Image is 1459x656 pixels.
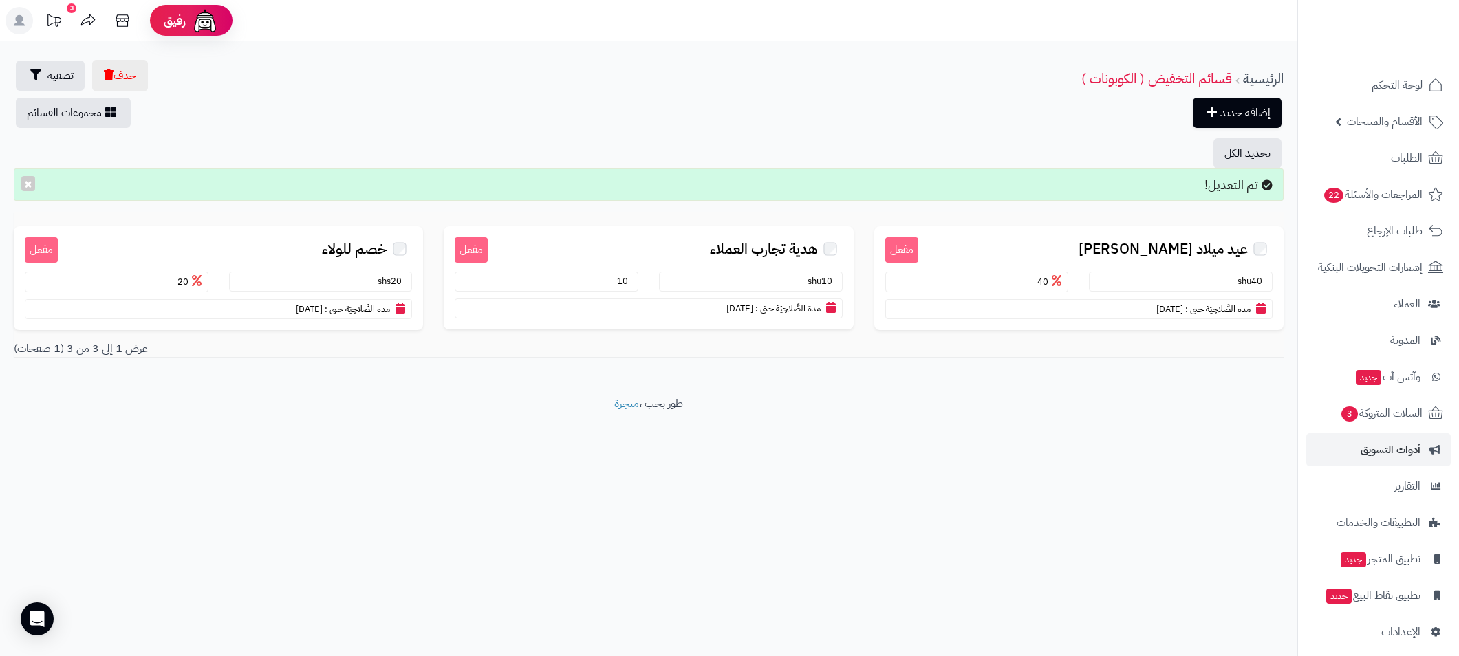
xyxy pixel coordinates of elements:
[1325,586,1420,605] span: تطبيق نقاط البيع
[1243,68,1284,89] a: الرئيسية
[1347,112,1423,131] span: الأقسام والمنتجات
[885,237,918,263] small: مفعل
[614,395,639,412] a: متجرة
[444,226,853,329] a: مفعل هدية تجارب العملاء shu10 10 مدة الصَّلاحِيَة حتى : [DATE]
[67,3,76,13] div: 3
[1372,76,1423,95] span: لوحة التحكم
[322,241,387,257] span: خصم للولاء
[21,176,35,191] button: ×
[874,226,1284,330] a: مفعل عيد ميلاد [PERSON_NAME] shu40 40 مدة الصَّلاحِيَة حتى : [DATE]
[164,12,186,29] span: رفيق
[1306,579,1451,612] a: تطبيق نقاط البيعجديد
[1306,287,1451,320] a: العملاء
[1390,331,1420,350] span: المدونة
[1306,324,1451,357] a: المدونة
[1306,397,1451,430] a: السلات المتروكة3
[1354,367,1420,386] span: وآتس آب
[1306,543,1451,576] a: تطبيق المتجرجديد
[1306,615,1451,648] a: الإعدادات
[1037,275,1065,288] span: 40
[1238,274,1269,287] small: shu40
[808,274,839,287] small: shu10
[296,303,323,316] span: [DATE]
[1213,138,1282,168] button: تحديد الكل
[191,7,219,34] img: ai-face.png
[1340,404,1423,423] span: السلات المتروكة
[1306,506,1451,539] a: التطبيقات والخدمات
[1156,303,1183,316] span: [DATE]
[1079,241,1248,257] span: عيد ميلاد [PERSON_NAME]
[1356,370,1381,385] span: جديد
[21,602,54,635] div: Open Intercom Messenger
[1339,549,1420,569] span: تطبيق المتجر
[1394,294,1420,314] span: العملاء
[1306,360,1451,393] a: وآتس آبجديد
[1306,178,1451,211] a: المراجعات والأسئلة22
[177,275,205,288] span: 20
[1341,406,1359,422] span: 3
[1341,552,1366,567] span: جديد
[36,7,71,38] a: تحديثات المنصة
[1394,477,1420,496] span: التقارير
[1306,251,1451,284] a: إشعارات التحويلات البنكية
[1306,470,1451,503] a: التقارير
[14,226,423,330] a: مفعل خصم للولاء shs20 20 مدة الصَّلاحِيَة حتى : [DATE]
[14,168,1284,201] div: تم التعديل!
[16,98,131,128] a: مجموعات القسائم
[1365,10,1446,39] img: logo-2.png
[726,302,753,315] span: [DATE]
[1306,433,1451,466] a: أدوات التسويق
[1306,142,1451,175] a: الطلبات
[1391,149,1423,168] span: الطلبات
[1381,622,1420,642] span: الإعدادات
[617,274,635,287] span: 10
[1306,69,1451,102] a: لوحة التحكم
[710,241,818,257] span: هدية تجارب العملاء
[325,303,390,316] small: مدة الصَّلاحِيَة حتى :
[1323,187,1345,204] span: 22
[1326,589,1352,604] span: جديد
[92,60,148,91] button: حذف
[1185,303,1251,316] small: مدة الصَّلاحِيَة حتى :
[16,61,85,91] button: تصفية
[1367,221,1423,241] span: طلبات الإرجاع
[1361,440,1420,459] span: أدوات التسويق
[755,302,821,315] small: مدة الصَّلاحِيَة حتى :
[3,341,649,357] div: عرض 1 إلى 3 من 3 (1 صفحات)
[1193,98,1282,128] a: إضافة جديد
[1337,513,1420,532] span: التطبيقات والخدمات
[378,274,409,287] small: shs20
[47,67,74,84] span: تصفية
[1318,258,1423,277] span: إشعارات التحويلات البنكية
[1306,215,1451,248] a: طلبات الإرجاع
[25,237,58,263] small: مفعل
[1081,68,1232,89] a: قسائم التخفيض ( الكوبونات )
[455,237,488,263] small: مفعل
[1323,185,1423,204] span: المراجعات والأسئلة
